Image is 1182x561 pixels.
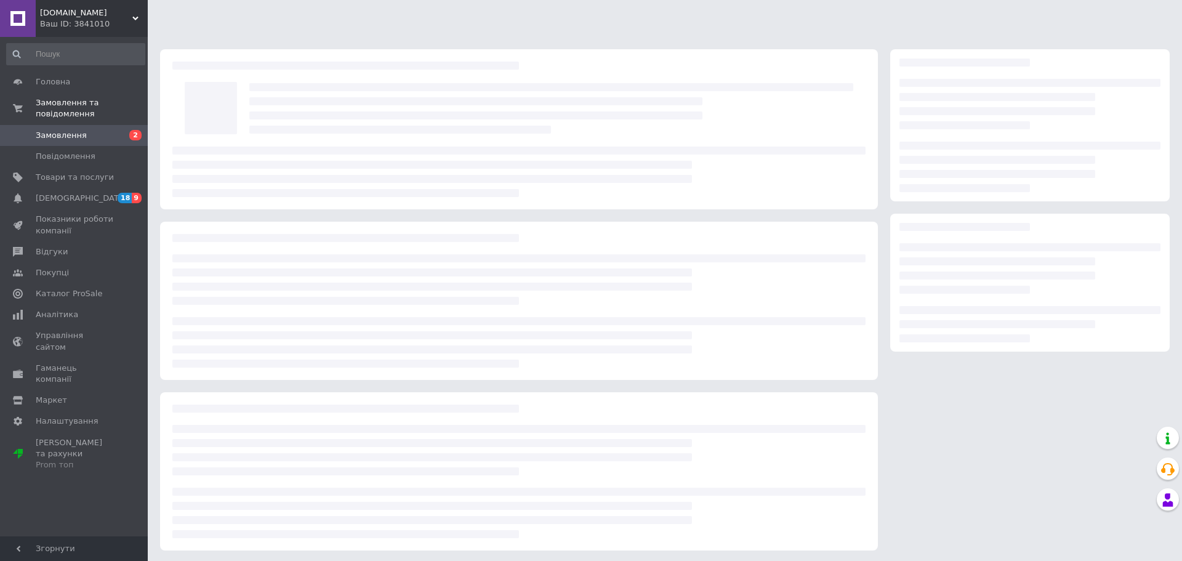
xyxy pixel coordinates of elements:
[36,76,70,87] span: Головна
[36,459,114,470] div: Prom топ
[36,130,87,141] span: Замовлення
[36,151,95,162] span: Повідомлення
[36,97,148,119] span: Замовлення та повідомлення
[36,246,68,257] span: Відгуки
[36,193,127,204] span: [DEMOGRAPHIC_DATA]
[36,214,114,236] span: Показники роботи компанії
[36,437,114,471] span: [PERSON_NAME] та рахунки
[36,309,78,320] span: Аналітика
[36,288,102,299] span: Каталог ProSale
[36,416,98,427] span: Налаштування
[40,7,132,18] span: HYDRAULIC.IN.UA
[129,130,142,140] span: 2
[36,363,114,385] span: Гаманець компанії
[40,18,148,30] div: Ваш ID: 3841010
[36,172,114,183] span: Товари та послуги
[6,43,145,65] input: Пошук
[36,267,69,278] span: Покупці
[118,193,132,203] span: 18
[132,193,142,203] span: 9
[36,330,114,352] span: Управління сайтом
[36,395,67,406] span: Маркет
